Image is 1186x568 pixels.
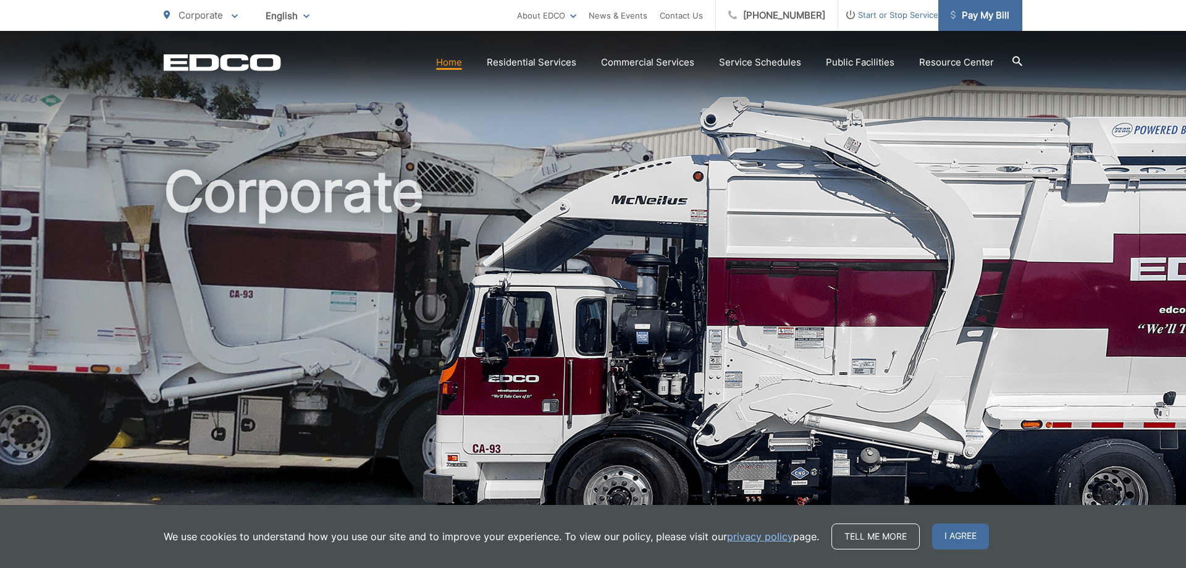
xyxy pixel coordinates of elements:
[487,55,576,70] a: Residential Services
[919,55,994,70] a: Resource Center
[164,54,281,71] a: EDCD logo. Return to the homepage.
[436,55,462,70] a: Home
[719,55,801,70] a: Service Schedules
[256,5,319,27] span: English
[517,8,576,23] a: About EDCO
[727,529,793,544] a: privacy policy
[932,523,989,549] span: I agree
[164,161,1022,552] h1: Corporate
[660,8,703,23] a: Contact Us
[826,55,894,70] a: Public Facilities
[831,523,920,549] a: Tell me more
[601,55,694,70] a: Commercial Services
[951,8,1009,23] span: Pay My Bill
[164,529,819,544] p: We use cookies to understand how you use our site and to improve your experience. To view our pol...
[179,9,223,21] span: Corporate
[589,8,647,23] a: News & Events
